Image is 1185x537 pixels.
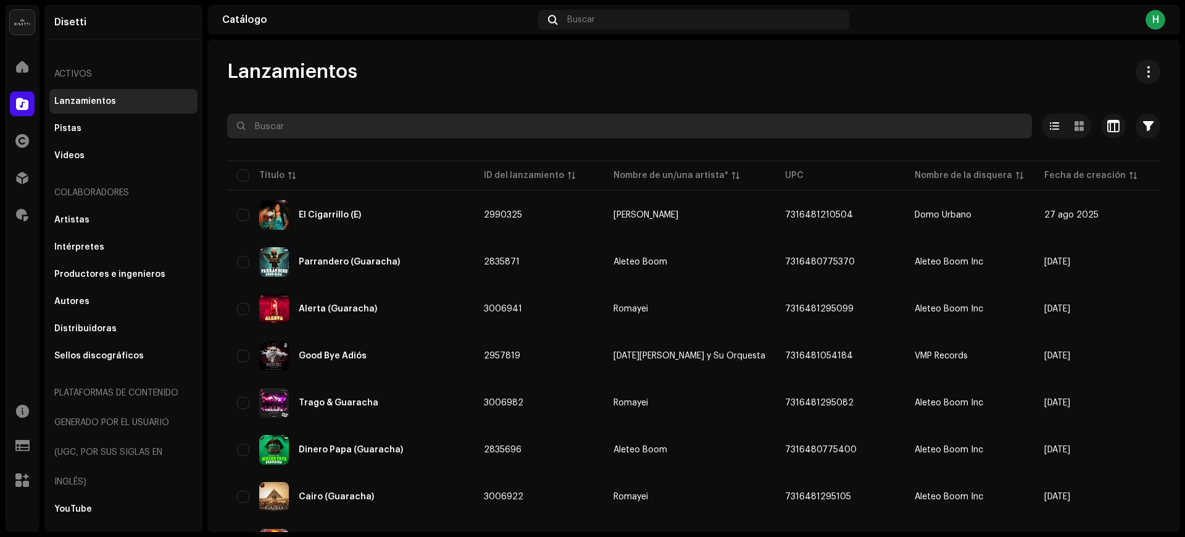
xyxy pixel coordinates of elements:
[785,305,854,313] span: 7316481295099
[1044,446,1070,454] span: 30 may 2025
[49,59,197,89] re-a-nav-header: Activos
[1044,399,1070,407] span: 15 sept 2025
[613,352,765,360] span: Noel Vargas y Su Orquesta
[567,15,595,25] span: Buscar
[49,89,197,114] re-m-nav-item: Lanzamientos
[484,446,522,454] span: 2835696
[915,446,983,454] span: Aleteo Boom Inc
[54,215,89,225] div: Artistas
[54,504,92,514] div: YouTube
[484,305,522,313] span: 3006941
[222,15,533,25] div: Catálogo
[49,344,197,368] re-m-nav-item: Sellos discográficos
[915,169,1012,182] div: Nombre de la disquera
[484,169,564,182] div: ID del lanzamiento
[484,399,523,407] span: 3006982
[785,258,855,266] span: 7316480775370
[915,258,983,266] span: Aleteo Boom Inc
[259,247,289,277] img: 0fc072b8-c4bf-4e63-90b3-5b45140c06a7
[54,96,116,106] div: Lanzamientos
[299,399,378,407] div: Trago & Guaracha
[49,497,197,522] re-m-nav-item: YouTube
[613,446,667,454] div: Aleteo Boom
[785,493,851,501] span: 7316481295105
[299,258,400,266] div: Parrandero (Guaracha)
[227,114,1032,138] input: Buscar
[259,341,289,371] img: 28b6189e-10dd-4c95-ab0e-154f9b4467a5
[785,446,857,454] span: 7316480775400
[915,493,983,501] span: Aleteo Boom Inc
[484,211,522,219] span: 2990325
[259,388,289,418] img: a3d94e90-0156-486c-839e-ad77b41e3351
[613,258,667,266] div: Aleteo Boom
[613,258,765,266] span: Aleteo Boom
[10,10,35,35] img: 02a7c2d3-3c89-4098-b12f-2ff2945c95ee
[1145,10,1165,30] div: H
[613,399,765,407] span: Romayei
[915,399,983,407] span: Aleteo Boom Inc
[613,305,648,313] div: Romayei
[613,399,648,407] div: Romayei
[259,435,289,465] img: 82ce420e-de82-457c-ad38-2defbcb3c3a1
[299,352,367,360] div: Good Bye Adiós
[613,211,678,219] div: [PERSON_NAME]
[259,294,289,324] img: 35faa864-57eb-4adc-a46f-ce086f442ec8
[613,493,648,501] div: Romayei
[54,297,89,307] div: Autores
[613,352,765,360] div: [DATE][PERSON_NAME] y Su Orquesta
[54,151,85,161] div: Videos
[49,116,197,141] re-m-nav-item: Pistas
[54,351,144,361] div: Sellos discográficos
[259,482,289,512] img: 6677bc5d-f655-4257-be39-6cc755268c3d
[49,143,197,168] re-m-nav-item: Videos
[915,211,971,219] span: Domo Urbano
[299,305,377,313] div: Alerta (Guaracha)
[484,493,523,501] span: 3006922
[54,269,165,279] div: Productores e ingenieros
[259,200,289,230] img: 00cd3707-2aca-4341-91b5-718c0338a4ba
[1044,169,1126,182] div: Fecha de creación
[227,59,357,84] span: Lanzamientos
[299,211,361,219] div: El Cigarrillo (E)
[49,262,197,287] re-m-nav-item: Productores e ingenieros
[1044,305,1070,313] span: 15 sept 2025
[785,352,853,360] span: 7316481054184
[49,178,197,208] re-a-nav-header: Colaboradores
[1044,211,1099,219] span: 27 ago 2025
[915,352,968,360] span: VMP Records
[613,446,765,454] span: Aleteo Boom
[484,352,520,360] span: 2957819
[1044,352,1070,360] span: 23 jul 2025
[299,446,403,454] div: Dinero Papa (Guaracha)
[785,399,854,407] span: 7316481295082
[484,258,520,266] span: 2835871
[613,493,765,501] span: Romayei
[49,378,197,497] re-a-nav-header: Plataformas de contenido generado por el usuario (UGC, por sus siglas en inglés)
[915,305,983,313] span: Aleteo Boom Inc
[785,211,853,219] span: 7316481210504
[259,169,285,182] div: Título
[613,169,728,182] div: Nombre de un/una artista*
[1044,493,1070,501] span: 15 sept 2025
[54,242,104,252] div: Intérpretes
[49,316,197,341] re-m-nav-item: Distribuidoras
[1044,258,1070,266] span: 30 may 2025
[49,235,197,260] re-m-nav-item: Intérpretes
[49,208,197,232] re-m-nav-item: Artistas
[54,324,117,334] div: Distribuidoras
[613,305,765,313] span: Romayei
[613,211,765,219] span: Mafe Cardona
[299,493,374,501] div: Cairo (Guaracha)
[54,124,81,133] div: Pistas
[49,289,197,314] re-m-nav-item: Autores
